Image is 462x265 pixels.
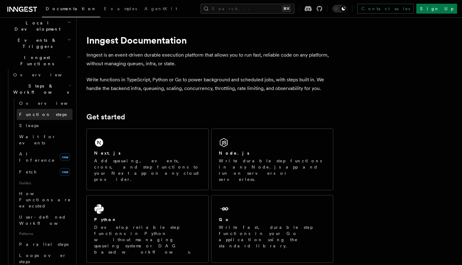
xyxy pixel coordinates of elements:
[11,80,73,98] button: Steps & Workflows
[19,134,56,145] span: Wait for events
[19,169,37,174] span: Fetch
[219,150,249,156] h2: Node.js
[94,150,121,156] h2: Next.js
[86,35,333,46] h1: Inngest Documentation
[17,120,73,131] a: Sleeps
[17,178,73,188] span: Guides
[11,83,69,95] span: Steps & Workflows
[11,69,73,80] a: Overview
[17,188,73,212] a: How Functions are executed
[5,37,67,49] span: Events & Triggers
[86,75,333,93] p: Write functions in TypeScript, Python or Go to power background and scheduled jobs, with steps bu...
[357,4,414,14] a: Contact sales
[86,195,209,263] a: PythonDevelop reliable step functions in Python without managing queueing systems or DAG based wo...
[219,216,230,223] h2: Go
[19,242,69,247] span: Parallel steps
[144,6,177,11] span: AgentKit
[332,5,347,12] button: Toggle dark mode
[94,224,201,255] p: Develop reliable step functions in Python without managing queueing systems or DAG based workflows.
[211,129,333,190] a: Node.jsWrite durable step functions in any Node.js app and run on servers or serverless.
[5,17,73,35] button: Local Development
[100,2,141,17] a: Examples
[17,212,73,229] a: User-defined Workflows
[13,72,77,77] span: Overview
[19,101,83,106] span: Overview
[219,224,326,249] p: Write fast, durable step functions in your Go application using the standard library.
[46,6,97,11] span: Documentation
[17,166,73,178] a: Fetchnew
[19,215,75,226] span: User-defined Workflows
[19,123,39,128] span: Sleeps
[86,113,125,121] a: Get started
[17,131,73,148] a: Wait for events
[60,153,70,161] span: new
[5,52,73,69] button: Inngest Functions
[211,195,333,263] a: GoWrite fast, durable step functions in your Go application using the standard library.
[42,2,100,17] a: Documentation
[5,20,67,32] span: Local Development
[86,129,209,190] a: Next.jsAdd queueing, events, crons, and step functions to your Next app on any cloud provider.
[219,158,326,182] p: Write durable step functions in any Node.js app and run on servers or serverless.
[17,229,73,239] span: Patterns
[94,158,201,182] p: Add queueing, events, crons, and step functions to your Next app on any cloud provider.
[94,216,117,223] h2: Python
[17,239,73,250] a: Parallel steps
[17,109,73,120] a: Function steps
[19,112,67,117] span: Function steps
[416,4,457,14] a: Sign Up
[17,148,73,166] a: AI Inferencenew
[5,54,67,67] span: Inngest Functions
[19,191,71,208] span: How Functions are executed
[17,98,73,109] a: Overview
[86,51,333,68] p: Inngest is an event-driven durable execution platform that allows you to run fast, reliable code ...
[104,6,137,11] span: Examples
[19,152,55,163] span: AI Inference
[282,6,291,12] kbd: ⌘K
[201,4,294,14] button: Search...⌘K
[60,168,70,176] span: new
[5,35,73,52] button: Events & Triggers
[19,253,66,264] span: Loops over steps
[141,2,181,17] a: AgentKit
